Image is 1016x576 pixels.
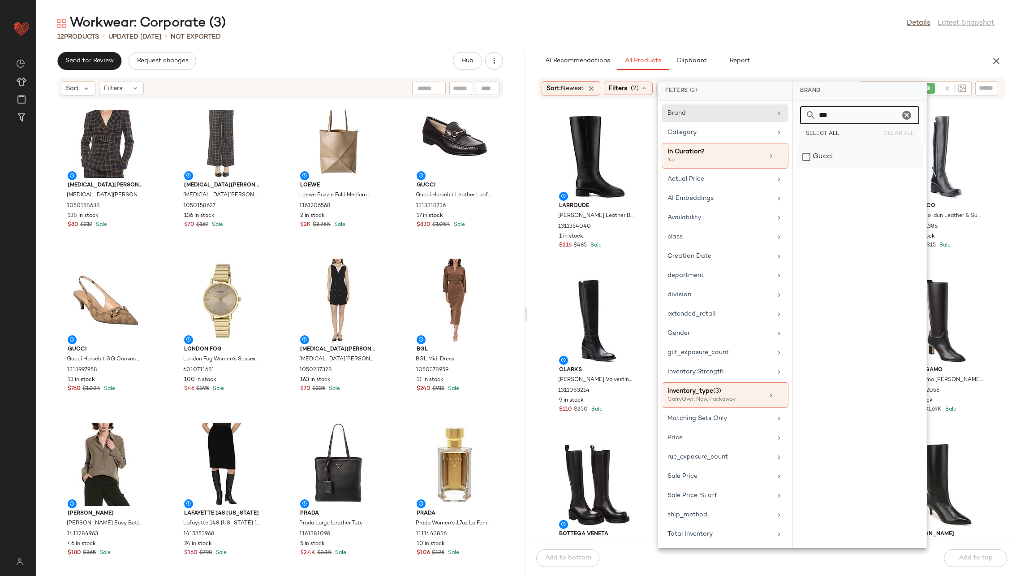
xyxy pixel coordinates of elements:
span: 1311083214 [558,387,590,395]
img: heart_red.DM2ytmEG.svg [13,20,30,38]
img: svg%3e [11,558,28,565]
button: Hub [453,52,482,70]
span: 1050378959 [416,366,448,374]
span: [PERSON_NAME] [68,510,144,518]
span: $798 [199,549,212,557]
span: Loewe [300,182,376,190]
span: 138 in stock [68,212,99,220]
span: 46 in stock [68,540,96,548]
span: Lafayette 148 [US_STATE] [184,510,260,518]
div: ship_method [667,510,772,520]
span: Filters [609,84,627,93]
div: Brand [793,82,926,101]
span: Loewe Puzzle Fold Medium Leather Tote [299,191,375,199]
img: 1311092368_RLLATH.jpg [552,443,642,527]
span: [PERSON_NAME] [908,530,984,538]
div: division [667,290,772,299]
span: 1050158638 [67,202,100,210]
span: (2) [690,87,697,95]
span: 10 in stock [417,540,445,548]
span: Prada [300,510,376,518]
div: Sale Price [667,472,772,481]
span: $485 [573,242,587,250]
span: [PERSON_NAME] Valvestino Hi Leather Boot [558,376,634,384]
p: updated [DATE] [108,32,161,42]
span: Request changes [136,57,188,65]
i: Clear [901,110,912,121]
span: Sale [446,550,459,556]
span: $219 [80,221,92,229]
span: Sale [943,407,956,412]
span: Gucci [68,346,144,354]
div: CarryOver, New, Packaway [667,396,757,404]
span: 24 in stock [184,540,212,548]
img: 1415353968_RLLATH.jpg [177,423,267,506]
img: 1311354040_RLLATH.jpg [552,115,642,199]
span: BGL [417,346,493,354]
span: Larroude [559,202,635,210]
span: Sale [327,386,340,392]
span: 13 in stock [68,376,95,384]
span: Sale [210,222,223,228]
span: $110 [559,406,572,414]
div: Sale Price % off [667,491,772,500]
span: Send for Review [65,57,114,65]
img: 1313997958_RLLATH.jpg [60,259,151,342]
span: Prada [417,510,493,518]
span: 1050237328 [299,366,332,374]
span: $1.02K [82,385,100,393]
img: 1111443836_RLLATH.jpg [409,423,500,506]
span: Sale [98,550,111,556]
span: 1313997958 [67,366,97,374]
span: All Products [624,57,661,65]
span: Clarks [559,366,635,374]
img: svg%3e [16,59,25,68]
span: Gucci [417,182,493,190]
span: [MEDICAL_DATA][PERSON_NAME] [184,182,260,190]
div: Availability [667,213,772,222]
div: rue_exposure_count [667,452,772,462]
img: svg%3e [958,84,966,92]
span: Prada Large Leather Tote [299,520,363,528]
span: $46 [184,385,194,393]
span: Sale [938,243,951,248]
span: $240 [417,385,431,393]
div: Filters [658,82,792,101]
span: Sale [211,386,224,392]
div: Category [667,128,772,137]
button: Request changes [129,52,196,70]
span: Sale [94,222,107,228]
span: $70 [300,385,310,393]
span: Sale [452,222,465,228]
div: In Curation? [667,147,764,156]
span: 1050158627 [183,202,215,210]
span: Sort: [547,84,584,93]
img: 6010711651_RLLATH.jpg [177,259,267,342]
span: [MEDICAL_DATA][PERSON_NAME] [300,346,376,354]
div: gilt_exposure_count [667,348,772,357]
span: $1.05K [432,221,450,229]
span: $2K [300,221,311,229]
span: • [103,31,105,42]
div: Workwear: Corporate (3) [57,14,226,32]
span: • [165,31,167,42]
span: 1 in stock [559,233,583,241]
span: (3) [713,388,721,394]
span: Sort [66,84,79,93]
img: 1050237328_RLLATH.jpg [293,259,383,342]
span: Ferragamo [908,366,984,374]
span: Sale [333,550,346,556]
span: Sale [332,222,345,228]
span: London Fog Women's Sussex Watch [183,355,259,364]
span: 136 in stock [184,212,215,220]
span: Filters [104,84,122,93]
img: 1161381098_RLLATH.jpg [293,423,383,506]
div: Actual Price [667,174,772,184]
span: $395 [196,385,209,393]
span: 163 in stock [300,376,331,384]
p: Not Exported [171,32,221,42]
span: 1313318736 [416,202,446,210]
span: Sale [102,386,115,392]
span: $106 [417,549,430,557]
span: Sale [446,386,459,392]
